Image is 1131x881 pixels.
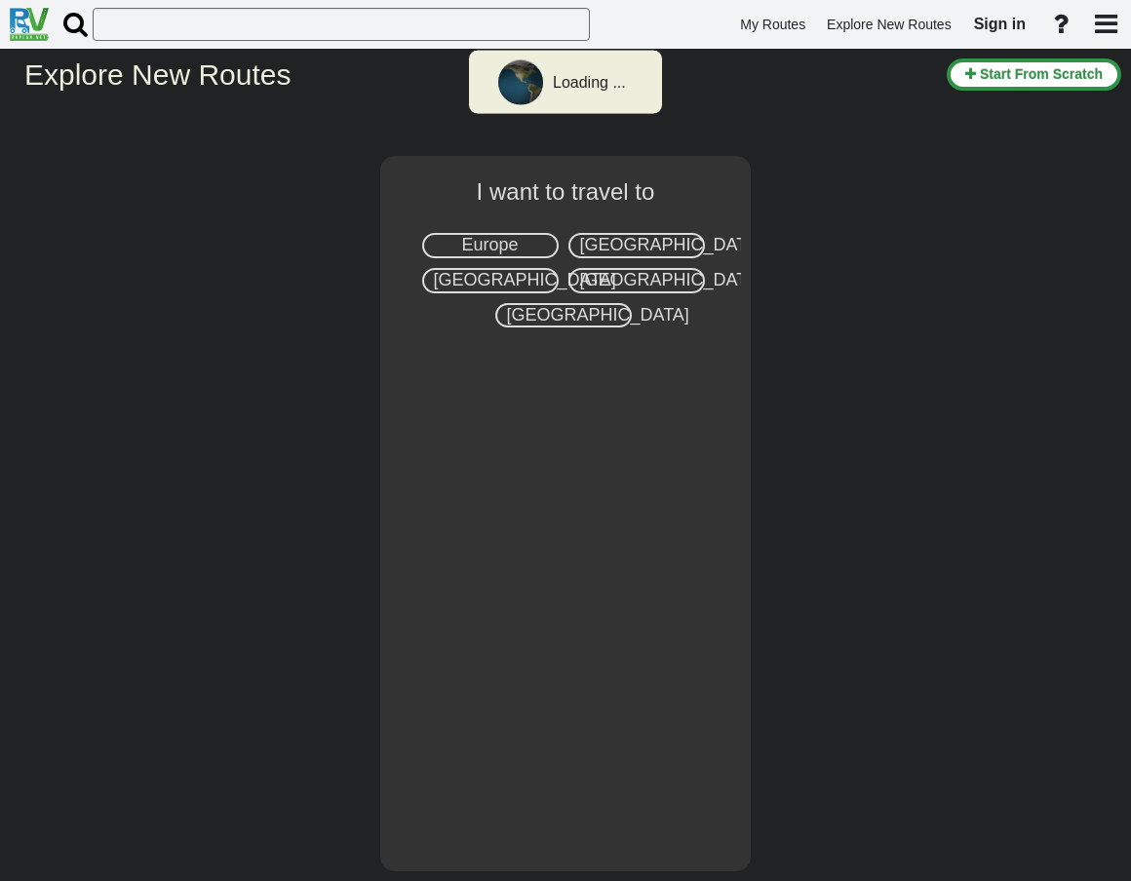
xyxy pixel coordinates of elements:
a: My Routes [731,6,814,44]
a: Sign in [965,4,1034,45]
h2: Explore New Routes [24,58,932,91]
span: Sign in [974,16,1026,32]
a: Explore New Routes [818,6,960,44]
div: [GEOGRAPHIC_DATA] [568,233,705,258]
div: [GEOGRAPHIC_DATA] [568,268,705,293]
div: [GEOGRAPHIC_DATA] [495,303,632,328]
img: RvPlanetLogo.png [10,8,49,41]
span: Start From Scratch [980,66,1103,82]
div: [GEOGRAPHIC_DATA] [422,268,559,293]
span: Europe [461,235,518,254]
span: [GEOGRAPHIC_DATA] [434,270,616,289]
span: I want to travel to [477,178,655,205]
button: Start From Scratch [947,58,1121,91]
span: [GEOGRAPHIC_DATA] [580,235,762,254]
span: My Routes [740,17,805,32]
span: [GEOGRAPHIC_DATA] [507,305,689,325]
div: Loading ... [553,72,626,95]
span: Explore New Routes [827,17,952,32]
div: Europe [422,233,559,258]
span: [GEOGRAPHIC_DATA] [580,270,762,289]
